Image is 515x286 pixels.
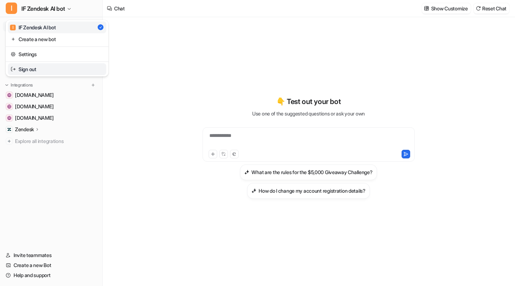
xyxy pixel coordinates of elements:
div: IF Zendesk AI bot [10,24,56,31]
div: IIF Zendesk AI bot [6,20,108,77]
a: Settings [8,48,106,60]
img: reset [11,65,16,73]
span: IF Zendesk AI bot [21,4,65,14]
img: reset [11,50,16,58]
span: I [6,3,17,14]
a: Sign out [8,63,106,75]
img: reset [11,35,16,43]
span: I [10,25,16,30]
a: Create a new bot [8,33,106,45]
